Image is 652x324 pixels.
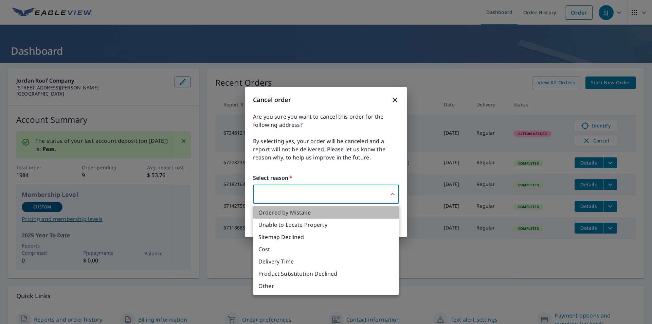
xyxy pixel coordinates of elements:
[253,206,399,219] li: Ordered by Mistake
[253,231,399,243] li: Sitemap Declined
[253,268,399,280] li: Product Substitution Declined
[253,243,399,255] li: Cost
[253,255,399,268] li: Delivery Time
[253,219,399,231] li: Unable to Locate Property
[253,280,399,292] li: Other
